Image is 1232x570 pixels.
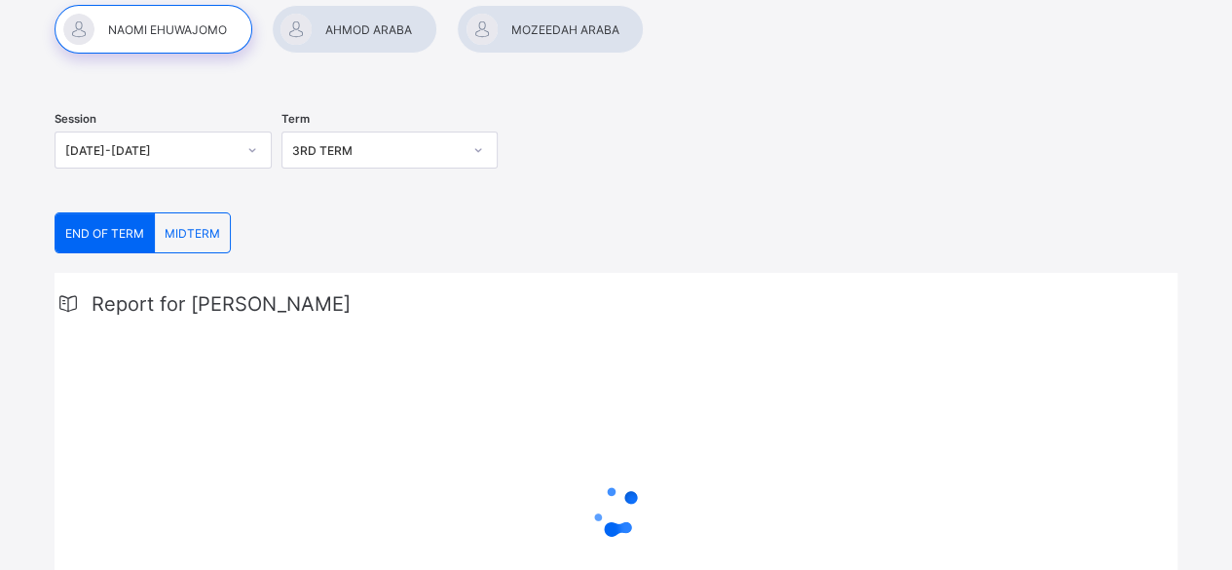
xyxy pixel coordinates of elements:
span: Report for [PERSON_NAME] [92,292,351,316]
span: Term [281,112,310,126]
span: Session [55,112,96,126]
div: [DATE]-[DATE] [65,143,236,158]
span: MIDTERM [165,226,220,241]
span: END OF TERM [65,226,144,241]
div: 3RD TERM [292,143,463,158]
